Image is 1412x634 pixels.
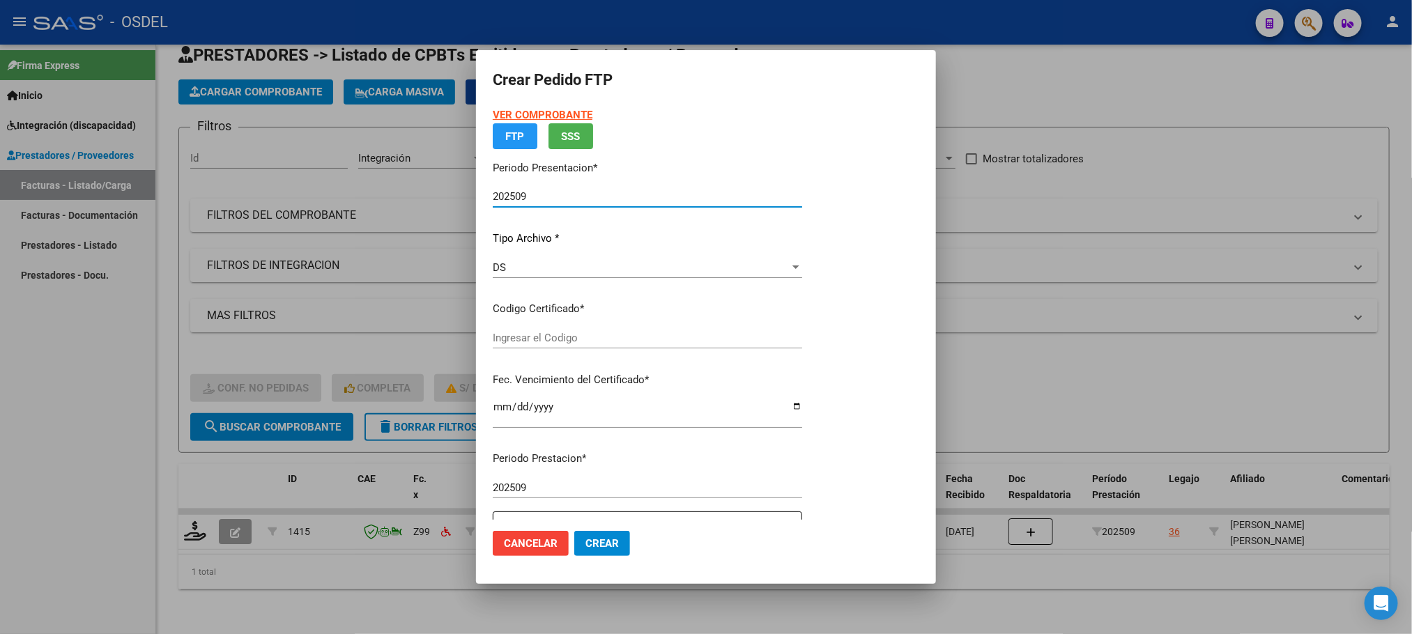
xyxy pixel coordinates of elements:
p: Periodo Prestacion [493,451,802,467]
button: FTP [493,123,537,149]
span: Crear [585,537,619,550]
p: Tipo Archivo * [493,231,802,247]
span: FTP [506,130,525,143]
span: SSS [562,130,581,143]
button: SSS [548,123,593,149]
p: Fec. Vencimiento del Certificado [493,372,802,388]
button: Cancelar [493,531,569,556]
a: VER COMPROBANTE [493,109,592,121]
h2: Crear Pedido FTP [493,67,919,93]
p: Periodo Presentacion [493,160,802,176]
p: Codigo Certificado [493,301,802,317]
span: Cancelar [504,537,558,550]
span: DS [493,261,506,274]
div: Open Intercom Messenger [1365,587,1398,620]
button: Crear [574,531,630,556]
